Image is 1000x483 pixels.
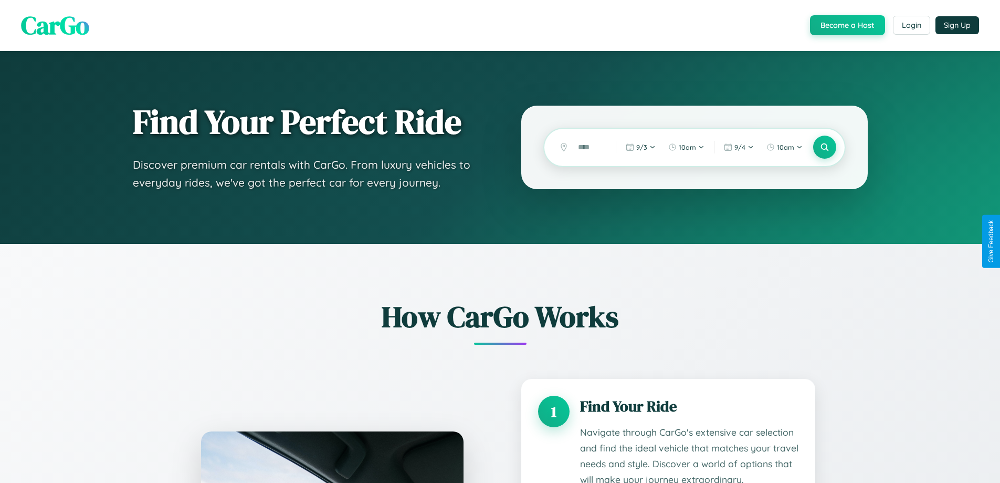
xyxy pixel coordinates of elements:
span: CarGo [21,8,89,43]
button: Login [893,16,930,35]
button: 10am [663,139,710,156]
h3: Find Your Ride [580,396,798,417]
span: 9 / 4 [734,143,745,151]
span: 10am [679,143,696,151]
button: 9/3 [620,139,661,156]
div: 1 [538,396,570,427]
h2: How CarGo Works [185,296,815,337]
span: 10am [777,143,794,151]
button: Sign Up [935,16,979,34]
button: Become a Host [810,15,885,35]
p: Discover premium car rentals with CarGo. From luxury vehicles to everyday rides, we've got the pe... [133,156,479,191]
span: 9 / 3 [636,143,647,151]
div: Give Feedback [987,220,995,263]
button: 10am [761,139,808,156]
h1: Find Your Perfect Ride [133,104,479,140]
button: 9/4 [719,139,759,156]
